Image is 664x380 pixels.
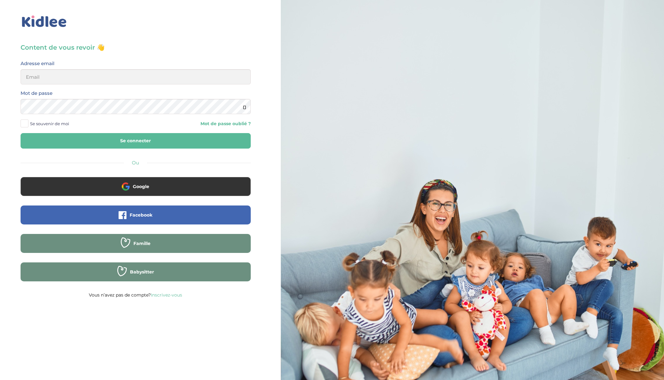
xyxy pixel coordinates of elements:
a: Facebook [21,216,251,222]
img: logo_kidlee_bleu [21,14,68,29]
button: Se connecter [21,133,251,149]
label: Mot de passe [21,89,52,97]
a: Google [21,188,251,194]
img: google.png [122,182,130,190]
a: Famille [21,245,251,251]
label: Adresse email [21,59,54,68]
h3: Content de vous revoir 👋 [21,43,251,52]
a: Inscrivez-vous [151,292,182,298]
button: Famille [21,234,251,253]
span: Babysitter [130,269,154,275]
input: Email [21,69,251,84]
span: Famille [133,240,151,247]
a: Babysitter [21,273,251,279]
p: Vous n’avez pas de compte? [21,291,251,299]
a: Mot de passe oublié ? [140,121,251,127]
span: Se souvenir de moi [30,120,69,128]
img: facebook.png [119,211,126,219]
span: Facebook [130,212,152,218]
button: Google [21,177,251,196]
button: Facebook [21,205,251,224]
span: Ou [132,160,139,166]
span: Google [133,183,149,190]
button: Babysitter [21,262,251,281]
